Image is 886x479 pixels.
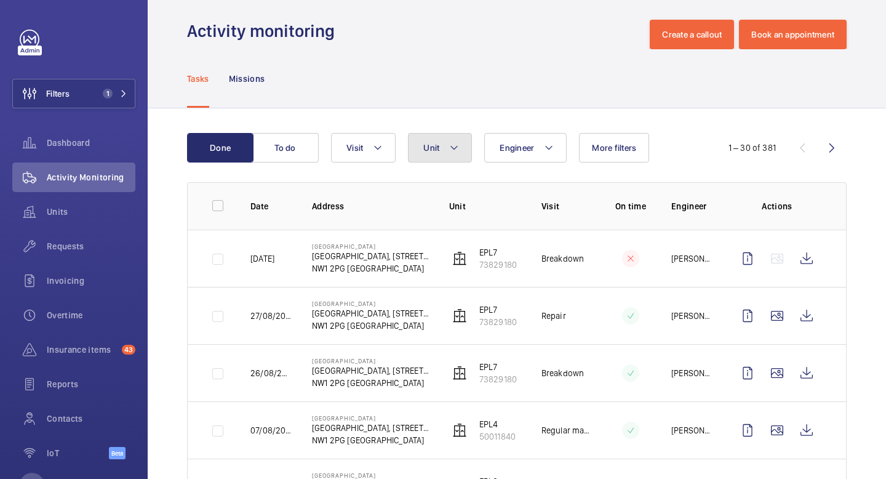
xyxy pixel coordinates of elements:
[541,252,585,265] p: Breakdown
[312,414,429,422] p: [GEOGRAPHIC_DATA]
[187,133,253,163] button: Done
[312,250,429,262] p: [GEOGRAPHIC_DATA], [STREET_ADDRESS]
[46,87,70,100] span: Filters
[423,143,439,153] span: Unit
[47,275,135,287] span: Invoicing
[187,20,342,42] h1: Activity monitoring
[250,252,274,265] p: [DATE]
[650,20,734,49] button: Create a callout
[229,73,265,85] p: Missions
[250,200,292,212] p: Date
[250,310,292,322] p: 27/08/2025
[312,262,429,275] p: NW1 2PG [GEOGRAPHIC_DATA]
[671,367,713,379] p: [PERSON_NAME]
[479,373,517,385] p: 73829180
[109,447,126,459] span: Beta
[449,200,522,212] p: Unit
[671,424,713,437] p: [PERSON_NAME]
[47,309,135,321] span: Overtime
[122,345,135,355] span: 43
[47,206,135,218] span: Units
[452,423,467,438] img: elevator.svg
[579,133,649,163] button: More filters
[479,316,517,328] p: 73829180
[103,89,113,99] span: 1
[479,418,516,430] p: EPL4
[312,200,429,212] p: Address
[408,133,472,163] button: Unit
[452,308,467,323] img: elevator.svg
[739,20,847,49] button: Book an appointment
[671,310,713,322] p: [PERSON_NAME]
[331,133,396,163] button: Visit
[312,243,429,250] p: [GEOGRAPHIC_DATA]
[500,143,534,153] span: Engineer
[312,320,429,332] p: NW1 2PG [GEOGRAPHIC_DATA]
[312,307,429,320] p: [GEOGRAPHIC_DATA], [STREET_ADDRESS]
[312,422,429,434] p: [GEOGRAPHIC_DATA], [STREET_ADDRESS]
[47,137,135,149] span: Dashboard
[671,252,713,265] p: [PERSON_NAME]
[252,133,319,163] button: To do
[452,366,467,380] img: elevator.svg
[47,413,135,425] span: Contacts
[312,300,429,307] p: [GEOGRAPHIC_DATA]
[541,200,590,212] p: Visit
[479,430,516,443] p: 50011840
[479,246,517,259] p: EPL7
[312,377,429,389] p: NW1 2PG [GEOGRAPHIC_DATA]
[479,259,517,271] p: 73829180
[47,171,135,183] span: Activity Monitoring
[484,133,567,163] button: Engineer
[47,378,135,390] span: Reports
[610,200,652,212] p: On time
[479,304,517,316] p: EPL7
[312,472,429,479] p: [GEOGRAPHIC_DATA]
[479,361,517,373] p: EPL7
[47,447,109,459] span: IoT
[12,79,135,108] button: Filters1
[312,434,429,446] p: NW1 2PG [GEOGRAPHIC_DATA]
[250,367,292,379] p: 26/08/2025
[346,143,363,153] span: Visit
[592,143,636,153] span: More filters
[733,200,821,212] p: Actions
[452,251,467,266] img: elevator.svg
[671,200,713,212] p: Engineer
[312,364,429,377] p: [GEOGRAPHIC_DATA], [STREET_ADDRESS]
[541,310,566,322] p: Repair
[250,424,292,437] p: 07/08/2025
[312,357,429,364] p: [GEOGRAPHIC_DATA]
[541,367,585,379] p: Breakdown
[187,73,209,85] p: Tasks
[728,142,776,154] div: 1 – 30 of 381
[47,240,135,252] span: Requests
[47,344,117,356] span: Insurance items
[541,424,590,437] p: Regular maintenance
